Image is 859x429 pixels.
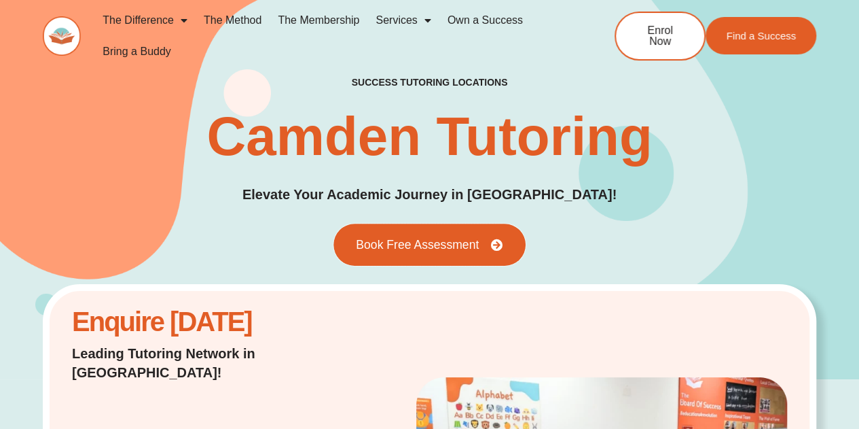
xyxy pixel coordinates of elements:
span: Enrol Now [636,25,684,47]
iframe: Chat Widget [791,364,859,429]
nav: Menu [94,5,570,67]
a: Enrol Now [615,12,706,61]
p: Elevate Your Academic Journey in [GEOGRAPHIC_DATA]! [242,184,617,205]
p: Leading Tutoring Network in [GEOGRAPHIC_DATA]! [72,344,323,382]
a: Services [367,5,439,36]
a: The Method [196,5,270,36]
span: Book Free Assessment [356,239,479,251]
a: Find a Success [706,17,816,54]
a: The Membership [270,5,367,36]
a: The Difference [94,5,196,36]
h2: Enquire [DATE] [72,313,323,330]
a: Own a Success [439,5,531,36]
h1: Camden Tutoring [206,109,652,164]
a: Bring a Buddy [94,36,179,67]
a: Book Free Assessment [333,224,525,266]
span: Find a Success [726,31,796,41]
